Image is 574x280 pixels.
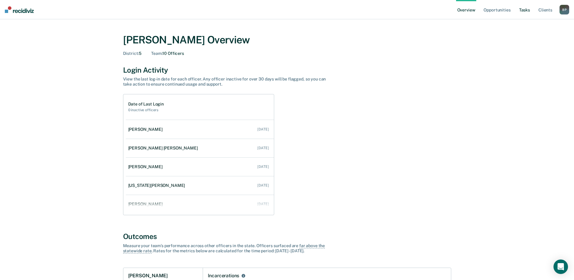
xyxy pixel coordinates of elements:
a: [US_STATE][PERSON_NAME] [DATE] [126,177,274,194]
div: [US_STATE][PERSON_NAME] [128,183,188,188]
div: Measure your team’s performance across other officer s in the state. Officer s surfaced are . Rat... [123,243,334,253]
div: Incarcerations [208,273,239,279]
span: far above the statewide rate [123,243,325,253]
a: [PERSON_NAME] [DATE] [126,196,274,213]
div: View the last log-in date for each officer. Any officer inactive for over 30 days will be flagged... [123,77,334,87]
div: Outcomes [123,232,451,241]
h2: 0 inactive officers [128,108,164,112]
div: [DATE] [257,183,269,187]
div: [DATE] [257,146,269,150]
div: B P [560,5,569,14]
div: [PERSON_NAME] [128,127,165,132]
div: [DATE] [257,165,269,169]
div: [PERSON_NAME] Overview [123,34,451,46]
span: Team : [151,51,162,56]
div: 10 Officers [151,51,184,56]
button: BP [560,5,569,14]
div: Open Intercom Messenger [553,260,568,274]
button: Incarcerations [240,273,246,279]
span: District : [123,51,139,56]
div: Login Activity [123,66,451,74]
h1: Date of Last Login [128,102,164,107]
div: 5 [123,51,142,56]
div: [PERSON_NAME] [128,202,165,207]
a: [PERSON_NAME] [PERSON_NAME] [DATE] [126,140,274,157]
div: [DATE] [257,127,269,131]
a: [PERSON_NAME] [DATE] [126,121,274,138]
a: [PERSON_NAME] [DATE] [126,158,274,175]
div: [PERSON_NAME] [128,164,165,169]
h1: [PERSON_NAME] [128,273,168,279]
img: Recidiviz [5,6,34,13]
div: [PERSON_NAME] [PERSON_NAME] [128,146,200,151]
div: [DATE] [257,202,269,206]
